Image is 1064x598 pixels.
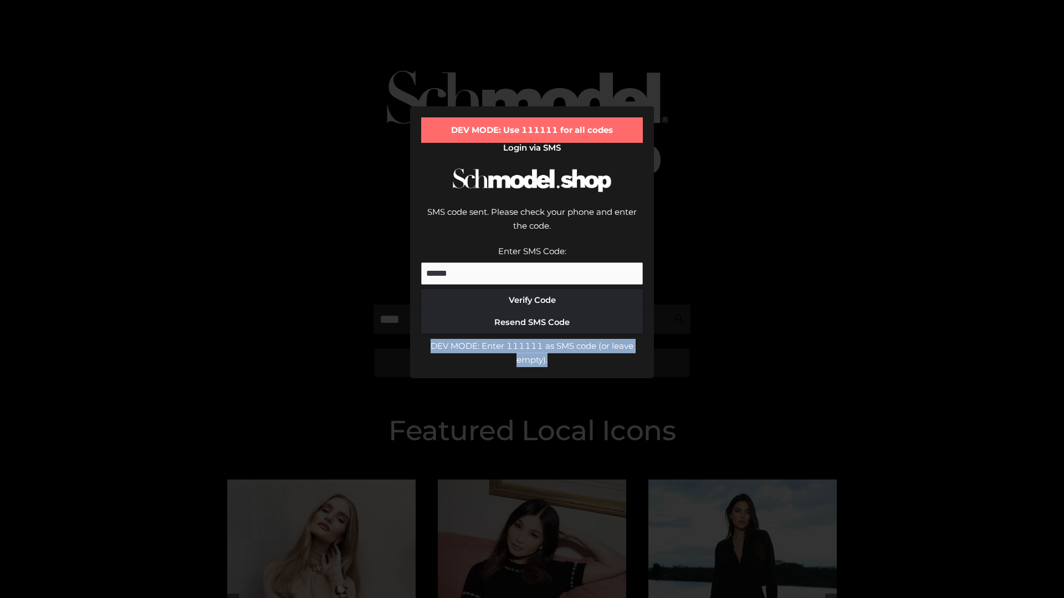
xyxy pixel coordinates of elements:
h2: Login via SMS [421,143,643,153]
img: Schmodel Logo [449,158,615,202]
div: DEV MODE: Enter 111111 as SMS code (or leave empty). [421,339,643,367]
button: Resend SMS Code [421,311,643,333]
label: Enter SMS Code: [498,246,566,256]
button: Verify Code [421,289,643,311]
div: SMS code sent. Please check your phone and enter the code. [421,205,643,244]
div: DEV MODE: Use 111111 for all codes [421,117,643,143]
